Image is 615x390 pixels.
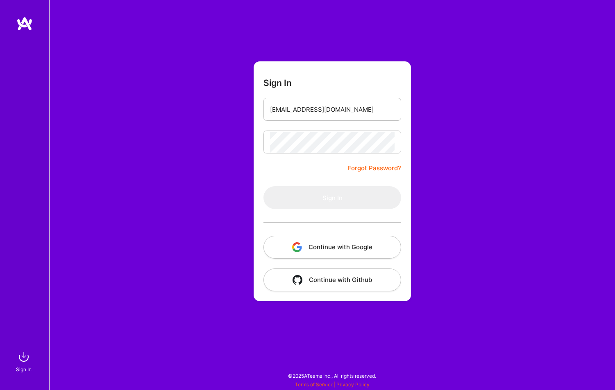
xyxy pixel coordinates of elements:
[263,236,401,259] button: Continue with Google
[270,99,395,120] input: Email...
[263,268,401,291] button: Continue with Github
[336,381,370,388] a: Privacy Policy
[348,163,401,173] a: Forgot Password?
[293,275,302,285] img: icon
[16,16,33,31] img: logo
[16,349,32,365] img: sign in
[295,381,334,388] a: Terms of Service
[263,186,401,209] button: Sign In
[295,381,370,388] span: |
[17,349,32,374] a: sign inSign In
[49,365,615,386] div: © 2025 ATeams Inc., All rights reserved.
[263,78,292,88] h3: Sign In
[292,242,302,252] img: icon
[16,365,32,374] div: Sign In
